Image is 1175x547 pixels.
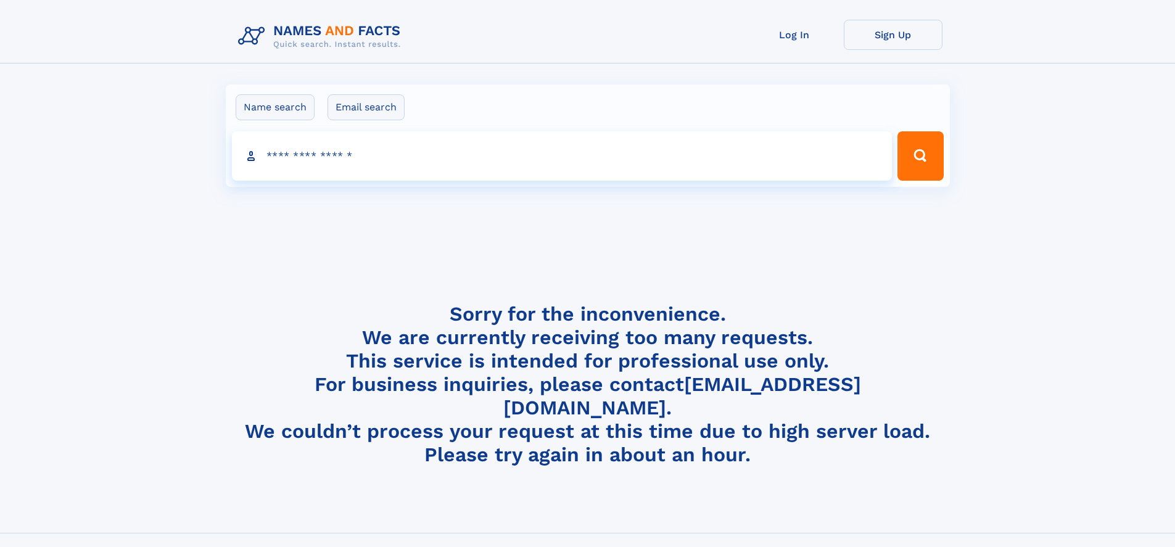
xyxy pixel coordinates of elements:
[236,94,315,120] label: Name search
[844,20,942,50] a: Sign Up
[897,131,943,181] button: Search Button
[233,20,411,53] img: Logo Names and Facts
[503,372,861,419] a: [EMAIL_ADDRESS][DOMAIN_NAME]
[745,20,844,50] a: Log In
[233,302,942,467] h4: Sorry for the inconvenience. We are currently receiving too many requests. This service is intend...
[328,94,405,120] label: Email search
[232,131,893,181] input: search input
